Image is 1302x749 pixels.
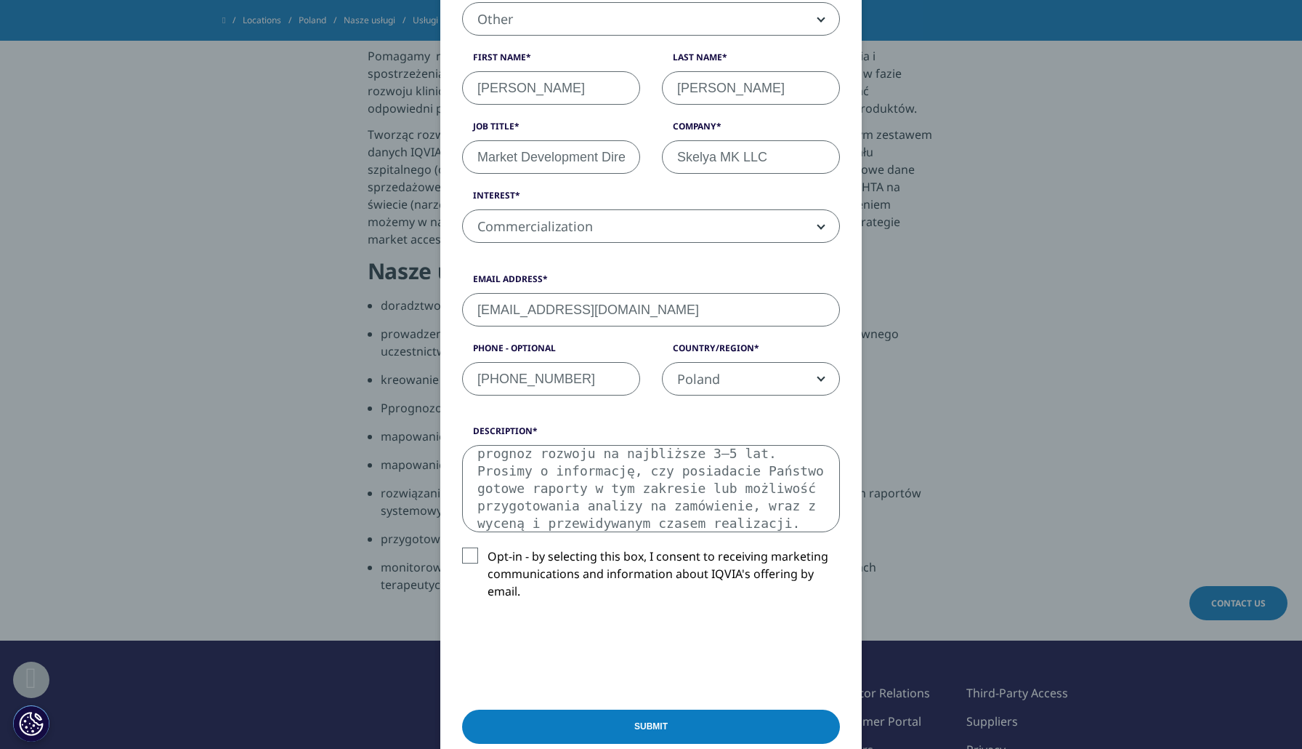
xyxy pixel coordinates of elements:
[463,210,839,244] span: Commercialization
[662,51,840,71] label: Last Name
[662,362,840,396] span: Poland
[462,623,683,680] iframe: reCAPTCHA
[462,51,640,71] label: First Name
[462,710,840,744] input: Submit
[463,3,839,36] span: Other
[462,273,840,293] label: Email Address
[462,189,840,209] label: Interest
[13,705,49,742] button: Настройки файлов cookie
[662,120,840,140] label: Company
[663,363,839,396] span: Poland
[462,425,840,445] label: Description
[462,548,840,608] label: Opt-in - by selecting this box, I consent to receiving marketing communications and information a...
[462,209,840,243] span: Commercialization
[662,342,840,362] label: Country/Region
[462,2,840,36] span: Other
[462,342,640,362] label: Phone - Optional
[462,120,640,140] label: Job Title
